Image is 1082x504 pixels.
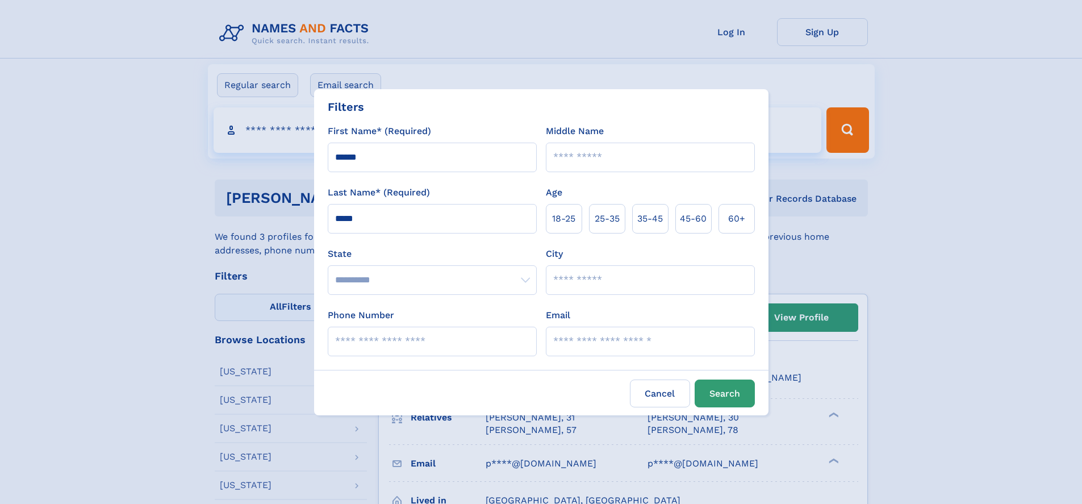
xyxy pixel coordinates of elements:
span: 60+ [728,212,745,226]
label: First Name* (Required) [328,124,431,138]
span: 45‑60 [680,212,707,226]
label: Email [546,309,570,322]
label: Cancel [630,380,690,407]
label: Age [546,186,562,199]
span: 25‑35 [595,212,620,226]
label: Last Name* (Required) [328,186,430,199]
label: Middle Name [546,124,604,138]
label: Phone Number [328,309,394,322]
div: Filters [328,98,364,115]
span: 18‑25 [552,212,575,226]
button: Search [695,380,755,407]
span: 35‑45 [637,212,663,226]
label: City [546,247,563,261]
label: State [328,247,537,261]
